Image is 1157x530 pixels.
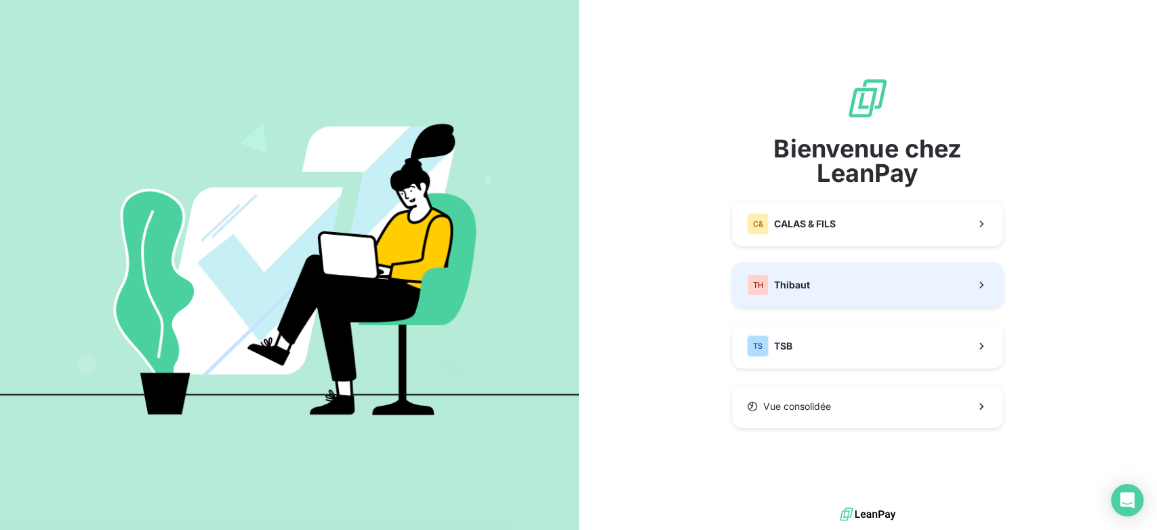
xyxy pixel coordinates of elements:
[774,278,810,292] span: Thibaut
[732,202,1003,246] button: C&CALAS & FILS
[732,136,1003,185] span: Bienvenue chez LeanPay
[732,324,1003,368] button: TSTSB
[747,213,769,235] div: C&
[747,274,769,296] div: TH
[840,504,895,525] img: logo
[763,400,831,413] span: Vue consolidée
[1111,484,1143,516] div: Open Intercom Messenger
[732,385,1003,428] button: Vue consolidée
[732,263,1003,307] button: THThibaut
[774,217,836,231] span: CALAS & FILS
[747,335,769,357] div: TS
[774,339,792,353] span: TSB
[846,77,889,120] img: logo sigle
